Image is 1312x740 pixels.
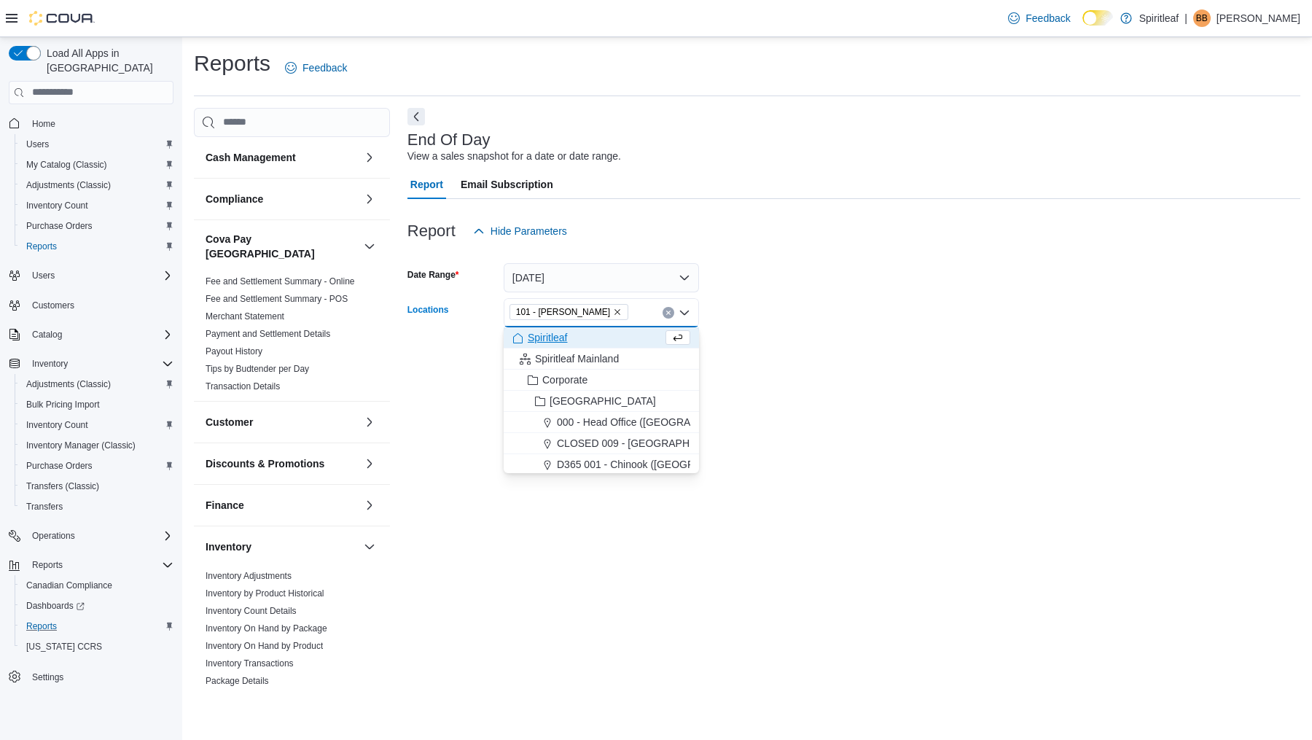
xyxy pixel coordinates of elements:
h3: Finance [206,498,244,513]
button: Inventory [206,540,358,554]
button: D365 001 - Chinook ([GEOGRAPHIC_DATA]) [504,454,699,475]
button: Inventory [26,355,74,373]
button: Reports [15,236,179,257]
span: Canadian Compliance [26,580,112,591]
a: Transfers [20,498,69,515]
span: Inventory Manager (Classic) [26,440,136,451]
button: Inventory Count [15,195,179,216]
span: Inventory Count [26,419,88,431]
h3: End Of Day [407,131,491,149]
span: Customers [26,296,173,314]
span: Reports [20,238,173,255]
span: Merchant Statement [206,311,284,322]
a: Inventory On Hand by Product [206,641,323,651]
span: Users [32,270,55,281]
span: Package Details [206,675,269,687]
span: Washington CCRS [20,638,173,655]
button: Catalog [3,324,179,345]
button: Purchase Orders [15,456,179,476]
a: Adjustments (Classic) [20,375,117,393]
button: Settings [3,666,179,687]
span: Purchase Orders [26,220,93,232]
a: Inventory On Hand by Package [206,623,327,634]
span: [US_STATE] CCRS [26,641,102,653]
div: View a sales snapshot for a date or date range. [407,149,621,164]
span: My Catalog (Classic) [20,156,173,174]
button: Cova Pay [GEOGRAPHIC_DATA] [206,232,358,261]
button: Remove 101 - Vernon from selection in this group [613,308,622,316]
button: Hide Parameters [467,217,573,246]
span: Bulk Pricing Import [26,399,100,410]
button: Transfers [15,496,179,517]
button: Catalog [26,326,68,343]
span: Purchase Orders [20,457,173,475]
button: Compliance [206,192,358,206]
a: Transaction Details [206,381,280,392]
button: Inventory Count [15,415,179,435]
a: Purchase Orders [20,217,98,235]
button: Adjustments (Classic) [15,175,179,195]
button: Transfers (Classic) [15,476,179,496]
span: Transfers [20,498,173,515]
a: Users [20,136,55,153]
span: Inventory Count [20,197,173,214]
span: Fee and Settlement Summary - Online [206,276,355,287]
span: Operations [32,530,75,542]
span: Inventory Manager (Classic) [20,437,173,454]
button: [US_STATE] CCRS [15,636,179,657]
span: Users [20,136,173,153]
span: Operations [26,527,173,545]
span: Load All Apps in [GEOGRAPHIC_DATA] [41,46,173,75]
span: Adjustments (Classic) [26,179,111,191]
span: Feedback [302,61,347,75]
button: Spiritleaf [504,327,699,348]
span: Payout History [206,346,262,357]
span: Dashboards [20,597,173,615]
button: Clear input [663,307,674,319]
button: Next [407,108,425,125]
span: Bulk Pricing Import [20,396,173,413]
a: Inventory by Product Historical [206,588,324,599]
h3: Customer [206,415,253,429]
button: Discounts & Promotions [206,456,358,471]
a: Fee and Settlement Summary - POS [206,294,348,304]
button: Corporate [504,370,699,391]
button: Reports [3,555,179,575]
span: Inventory Transactions [206,658,294,669]
a: Settings [26,669,69,686]
span: Home [26,114,173,133]
a: Dashboards [20,597,90,615]
a: Feedback [1002,4,1076,33]
button: Spiritleaf Mainland [504,348,699,370]
a: Inventory Adjustments [206,571,292,581]
a: Payment and Settlement Details [206,329,330,339]
h3: Report [407,222,456,240]
a: Home [26,115,61,133]
div: Bobby B [1193,9,1211,27]
span: Fee and Settlement Summary - POS [206,293,348,305]
a: Transfers (Classic) [20,478,105,495]
p: | [1184,9,1187,27]
p: [PERSON_NAME] [1217,9,1300,27]
a: [US_STATE] CCRS [20,638,108,655]
span: 000 - Head Office ([GEOGRAPHIC_DATA]) [557,415,752,429]
button: Compliance [361,190,378,208]
span: Home [32,118,55,130]
span: 101 - Vernon [509,304,628,320]
span: Reports [20,618,173,635]
nav: Complex example [9,107,173,725]
button: Finance [361,496,378,514]
span: Inventory [32,358,68,370]
button: Users [26,267,60,284]
button: Cova Pay [GEOGRAPHIC_DATA] [361,238,378,255]
button: Discounts & Promotions [361,455,378,472]
span: Inventory Count [26,200,88,211]
h3: Cash Management [206,150,296,165]
span: Reports [26,556,173,574]
span: Hide Parameters [491,224,567,238]
span: Reports [32,559,63,571]
a: Inventory Manager (Classic) [20,437,141,454]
